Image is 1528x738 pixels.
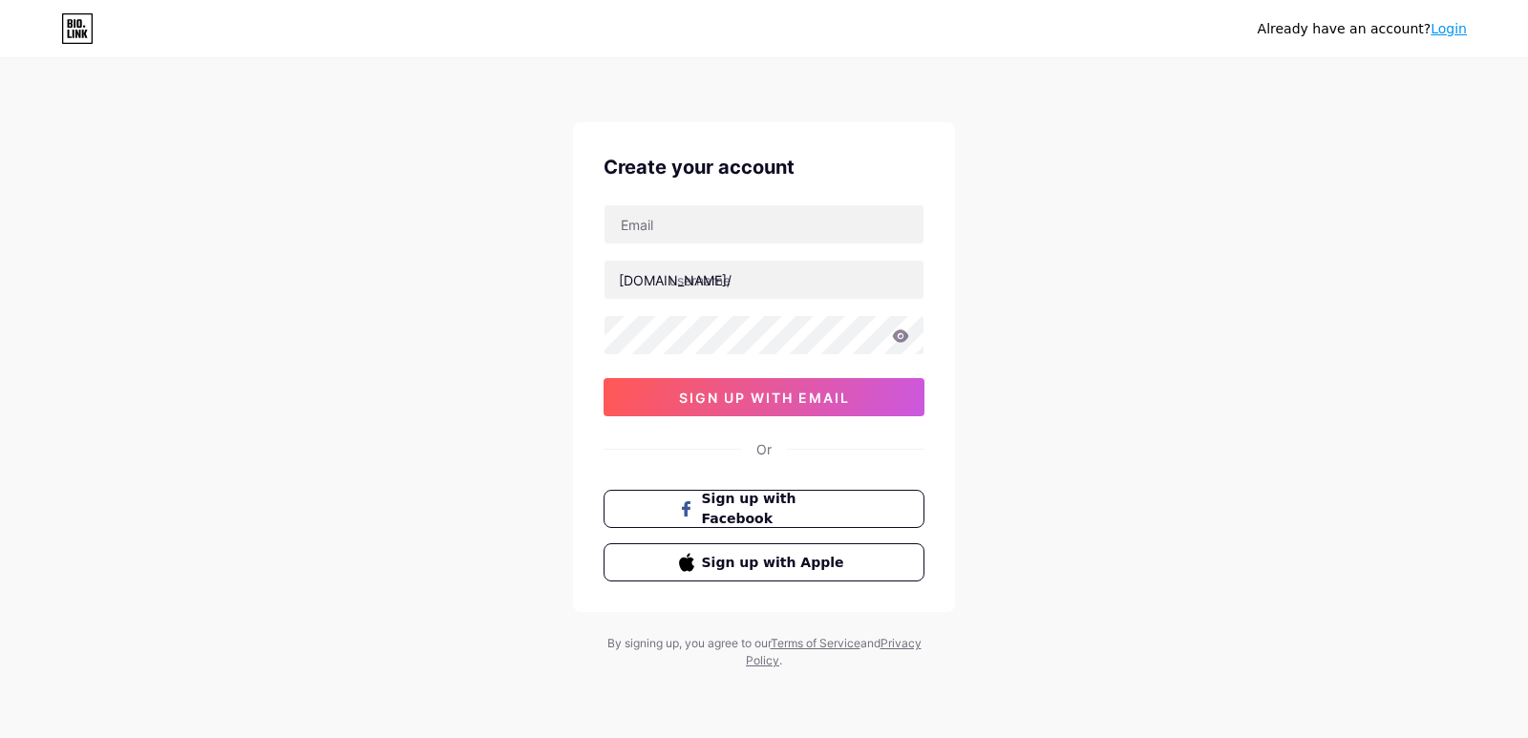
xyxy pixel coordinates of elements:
[602,635,926,669] div: By signing up, you agree to our and .
[604,490,924,528] button: Sign up with Facebook
[604,543,924,581] button: Sign up with Apple
[679,390,850,406] span: sign up with email
[702,553,850,573] span: Sign up with Apple
[756,439,772,459] div: Or
[771,636,860,650] a: Terms of Service
[1258,19,1467,39] div: Already have an account?
[604,153,924,181] div: Create your account
[619,270,732,290] div: [DOMAIN_NAME]/
[1431,21,1467,36] a: Login
[605,261,923,299] input: username
[702,489,850,529] span: Sign up with Facebook
[605,205,923,243] input: Email
[604,378,924,416] button: sign up with email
